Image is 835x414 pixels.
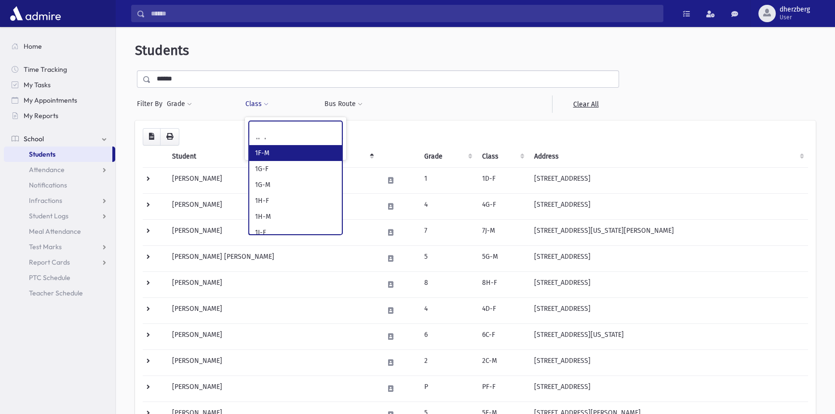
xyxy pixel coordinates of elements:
td: 5 [418,245,476,271]
td: 4 [418,193,476,219]
span: Meal Attendance [29,227,81,236]
a: Attendance [4,162,115,177]
td: 7J-M [476,219,528,245]
td: 8 [418,271,476,297]
a: Students [4,147,112,162]
td: 8H-F [476,271,528,297]
button: Print [160,128,179,146]
a: Home [4,39,115,54]
span: My Appointments [24,96,77,105]
td: [PERSON_NAME] [166,349,378,375]
li: 1G-M [249,177,342,193]
td: [PERSON_NAME] [PERSON_NAME] [166,245,378,271]
td: [PERSON_NAME] [166,375,378,401]
a: Infractions [4,193,115,208]
button: Bus Route [324,95,363,113]
a: PTC Schedule [4,270,115,285]
td: 4D-F [476,297,528,323]
input: Search [145,5,663,22]
span: Home [24,42,42,51]
button: Class [245,95,269,113]
a: Student Logs [4,208,115,224]
a: Test Marks [4,239,115,254]
a: School [4,131,115,147]
span: My Tasks [24,80,51,89]
td: [PERSON_NAME] [166,297,378,323]
td: [PERSON_NAME] [166,271,378,297]
a: My Reports [4,108,115,123]
td: [PERSON_NAME] [166,193,378,219]
li: 1I-F [249,225,342,240]
td: [STREET_ADDRESS] [528,245,808,271]
span: Notifications [29,181,67,189]
td: [PERSON_NAME] [166,323,378,349]
td: 5G-M [476,245,528,271]
span: Attendance [29,165,65,174]
span: My Reports [24,111,58,120]
a: My Appointments [4,93,115,108]
td: 6C-F [476,323,528,349]
td: 1D-F [476,167,528,193]
a: Notifications [4,177,115,193]
li: 1F-M [249,145,342,161]
th: Class: activate to sort column ascending [476,146,528,168]
td: [STREET_ADDRESS] [528,375,808,401]
a: Meal Attendance [4,224,115,239]
td: 1 [418,167,476,193]
th: Address: activate to sort column ascending [528,146,808,168]
img: AdmirePro [8,4,63,23]
span: User [780,13,810,21]
li: 1H-M [249,209,342,225]
span: Report Cards [29,258,70,267]
td: [STREET_ADDRESS] [528,349,808,375]
td: [STREET_ADDRESS][US_STATE] [528,323,808,349]
td: [PERSON_NAME] [166,167,378,193]
span: Test Marks [29,242,62,251]
a: Teacher Schedule [4,285,115,301]
a: My Tasks [4,77,115,93]
td: 2 [418,349,476,375]
td: 7 [418,219,476,245]
a: Clear All [552,95,619,113]
span: Students [29,150,55,159]
a: Report Cards [4,254,115,270]
span: Teacher Schedule [29,289,83,297]
span: Filter By [137,99,166,109]
th: Grade: activate to sort column ascending [418,146,476,168]
td: 6 [418,323,476,349]
td: [PERSON_NAME] [166,219,378,245]
button: CSV [143,128,161,146]
td: PF-F [476,375,528,401]
span: School [24,134,44,143]
td: [STREET_ADDRESS] [528,271,808,297]
a: Time Tracking [4,62,115,77]
li: 1G-F [249,161,342,177]
td: P [418,375,476,401]
td: [STREET_ADDRESS][US_STATE][PERSON_NAME] [528,219,808,245]
td: [STREET_ADDRESS] [528,193,808,219]
span: Infractions [29,196,62,205]
td: [STREET_ADDRESS] [528,297,808,323]
td: 2C-M [476,349,528,375]
span: Students [135,42,189,58]
li: 1H-F [249,193,342,209]
th: Student: activate to sort column descending [166,146,378,168]
span: PTC Schedule [29,273,70,282]
span: Student Logs [29,212,68,220]
td: 4G-F [476,193,528,219]
button: Grade [166,95,192,113]
td: [STREET_ADDRESS] [528,167,808,193]
span: Time Tracking [24,65,67,74]
span: dherzberg [780,6,810,13]
td: 4 [418,297,476,323]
